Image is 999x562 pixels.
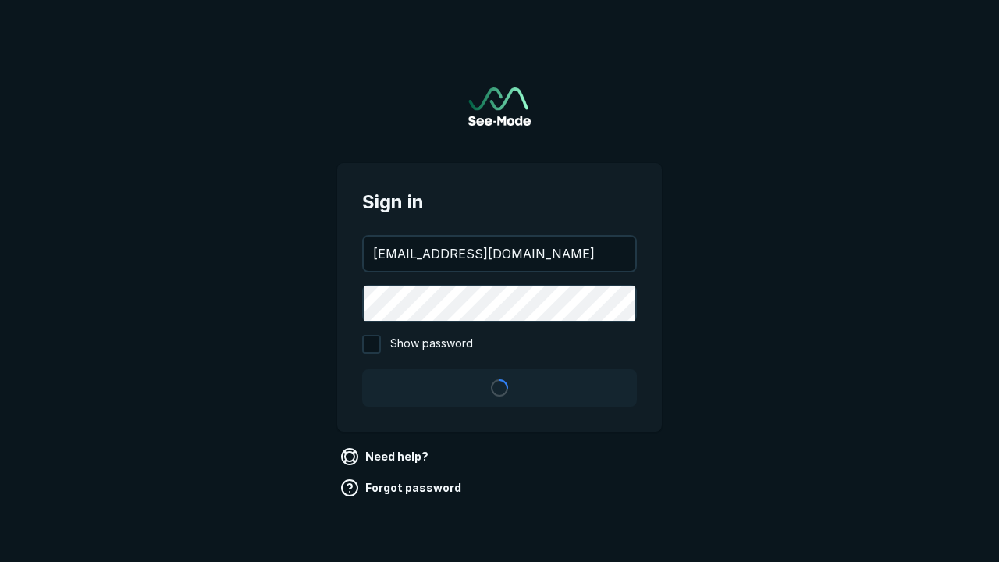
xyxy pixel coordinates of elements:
a: Need help? [337,444,435,469]
a: Forgot password [337,475,468,500]
a: Go to sign in [468,87,531,126]
input: your@email.com [364,237,635,271]
span: Show password [390,335,473,354]
span: Sign in [362,188,637,216]
img: See-Mode Logo [468,87,531,126]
